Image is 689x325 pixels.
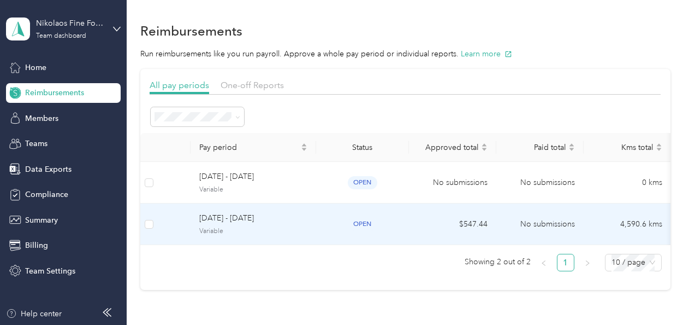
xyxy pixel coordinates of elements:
span: Kms total [592,143,654,152]
span: caret-down [301,146,307,153]
span: Compliance [25,189,68,200]
th: Approved total [409,133,496,162]
span: One-off Reports [221,80,284,90]
span: right [584,260,591,266]
td: 0 kms [584,162,671,204]
div: Page Size [605,254,662,271]
span: caret-down [656,146,662,153]
span: left [540,260,547,266]
li: Next Page [579,254,596,271]
button: Learn more [461,48,512,60]
span: Team Settings [25,265,75,277]
div: Team dashboard [36,33,86,39]
a: 1 [557,254,574,271]
span: caret-up [301,142,307,148]
td: No submissions [409,162,496,204]
h1: Reimbursements [140,25,242,37]
span: Showing 2 out of 2 [465,254,531,270]
span: caret-down [481,146,488,153]
td: $547.44 [409,204,496,245]
li: Previous Page [535,254,553,271]
span: caret-down [568,146,575,153]
span: Pay period [199,143,299,152]
span: Members [25,113,58,124]
span: Approved total [418,143,479,152]
span: caret-up [568,142,575,148]
div: Status [325,143,400,152]
span: open [348,218,377,230]
span: Reimbursements [25,87,84,98]
span: Billing [25,240,48,251]
th: Pay period [191,133,316,162]
td: No submissions [496,204,584,245]
span: Data Exports [25,164,72,175]
td: No submissions [496,162,584,204]
iframe: Everlance-gr Chat Button Frame [628,264,689,325]
button: left [535,254,553,271]
span: Summary [25,214,58,226]
td: 4,590.6 kms [584,204,671,245]
th: Kms total [584,133,671,162]
span: Variable [199,185,307,195]
span: 10 / page [611,254,655,271]
span: Variable [199,227,307,236]
span: Teams [25,138,47,149]
span: [DATE] - [DATE] [199,212,307,224]
button: Help center [6,308,62,320]
th: Paid total [496,133,584,162]
span: [DATE] - [DATE] [199,171,307,183]
span: caret-up [481,142,488,148]
div: Nikolaos Fine Foods [GEOGRAPHIC_DATA] [36,18,104,29]
span: caret-up [656,142,662,148]
span: open [348,176,377,189]
li: 1 [557,254,574,271]
p: Run reimbursements like you run payroll. Approve a whole pay period or individual reports. [140,48,670,60]
span: All pay periods [150,80,209,90]
span: Home [25,62,46,73]
span: Paid total [505,143,566,152]
button: right [579,254,596,271]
